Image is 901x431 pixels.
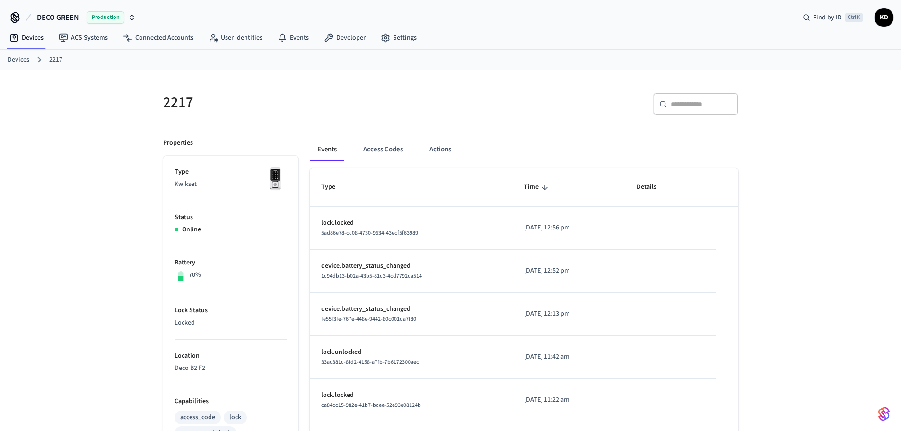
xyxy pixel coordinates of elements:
[87,11,124,24] span: Production
[637,180,669,194] span: Details
[875,9,892,26] span: KD
[310,138,344,161] button: Events
[49,55,62,65] a: 2217
[180,413,215,422] div: access_code
[8,55,29,65] a: Devices
[524,223,614,233] p: [DATE] 12:56 pm
[175,167,287,177] p: Type
[321,347,501,357] p: lock.unlocked
[813,13,842,22] span: Find by ID
[229,413,241,422] div: lock
[321,272,422,280] span: 1c94db13-b02a-43b5-81c3-4cd7792ca514
[163,138,193,148] p: Properties
[795,9,871,26] div: Find by IDCtrl K
[524,309,614,319] p: [DATE] 12:13 pm
[175,306,287,316] p: Lock Status
[321,304,501,314] p: device.battery_status_changed
[373,29,424,46] a: Settings
[875,8,893,27] button: KD
[263,167,287,191] img: Kwikset Halo Touchscreen Wifi Enabled Smart Lock, Polished Chrome, Front
[845,13,863,22] span: Ctrl K
[175,396,287,406] p: Capabilities
[321,401,421,409] span: ca84cc15-982e-41b7-bcee-52e93e08124b
[51,29,115,46] a: ACS Systems
[175,318,287,328] p: Locked
[115,29,201,46] a: Connected Accounts
[356,138,411,161] button: Access Codes
[321,390,501,400] p: lock.locked
[270,29,316,46] a: Events
[321,261,501,271] p: device.battery_status_changed
[310,138,738,161] div: ant example
[175,351,287,361] p: Location
[175,258,287,268] p: Battery
[182,225,201,235] p: Online
[175,212,287,222] p: Status
[163,93,445,112] h5: 2217
[524,266,614,276] p: [DATE] 12:52 pm
[524,352,614,362] p: [DATE] 11:42 am
[175,363,287,373] p: Deco B2 F2
[321,358,419,366] span: 33ac381c-8fd2-4158-a7fb-7b6172300aec
[175,179,287,189] p: Kwikset
[524,395,614,405] p: [DATE] 11:22 am
[2,29,51,46] a: Devices
[189,270,201,280] p: 70%
[321,218,501,228] p: lock.locked
[37,12,79,23] span: DECO GREEN
[524,180,551,194] span: Time
[321,229,418,237] span: 5ad86e78-cc08-4730-9634-43ecf5f63989
[878,406,890,422] img: SeamLogoGradient.69752ec5.svg
[422,138,459,161] button: Actions
[201,29,270,46] a: User Identities
[321,315,416,323] span: fe55f3fe-767e-448e-9442-80c001da7f80
[321,180,348,194] span: Type
[316,29,373,46] a: Developer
